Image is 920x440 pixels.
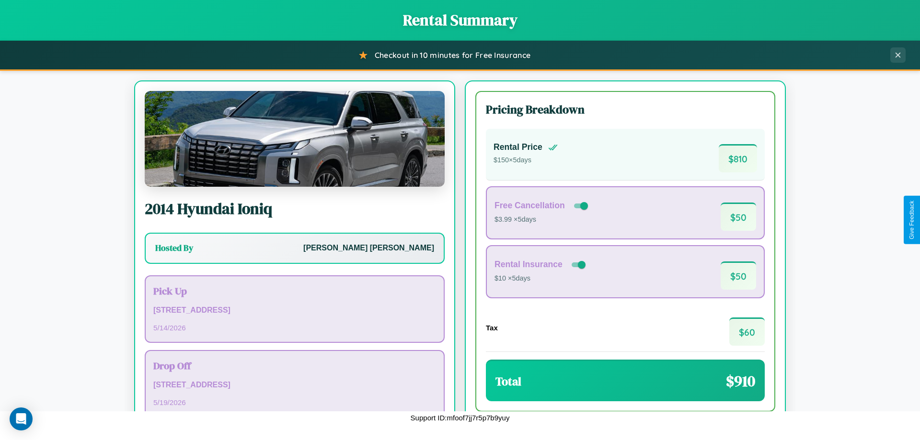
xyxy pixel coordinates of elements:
p: 5 / 14 / 2026 [153,321,436,334]
span: $ 910 [726,371,755,392]
p: $3.99 × 5 days [494,214,590,226]
h4: Free Cancellation [494,201,565,211]
p: $10 × 5 days [494,272,587,285]
p: 5 / 19 / 2026 [153,396,436,409]
p: $ 150 × 5 days [494,154,558,167]
h3: Drop Off [153,359,436,372]
div: Give Feedback [908,201,915,239]
h3: Hosted By [155,242,193,254]
h4: Rental Price [494,142,542,152]
span: $ 50 [721,261,756,290]
img: Hyundai Ioniq [145,91,445,187]
span: $ 60 [729,317,765,346]
h3: Total [495,373,521,389]
h1: Rental Summary [10,10,910,31]
h3: Pricing Breakdown [486,102,765,117]
p: [STREET_ADDRESS] [153,304,436,317]
h2: 2014 Hyundai Ioniq [145,198,445,219]
div: Open Intercom Messenger [10,407,33,430]
h3: Pick Up [153,284,436,298]
p: [PERSON_NAME] [PERSON_NAME] [303,241,434,255]
span: $ 810 [719,144,757,172]
span: $ 50 [721,203,756,231]
span: Checkout in 10 minutes for Free Insurance [375,50,530,60]
h4: Tax [486,324,498,332]
p: Support ID: mfoof7jj7r5p7b9yuy [411,411,510,424]
p: [STREET_ADDRESS] [153,378,436,392]
h4: Rental Insurance [494,259,563,270]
